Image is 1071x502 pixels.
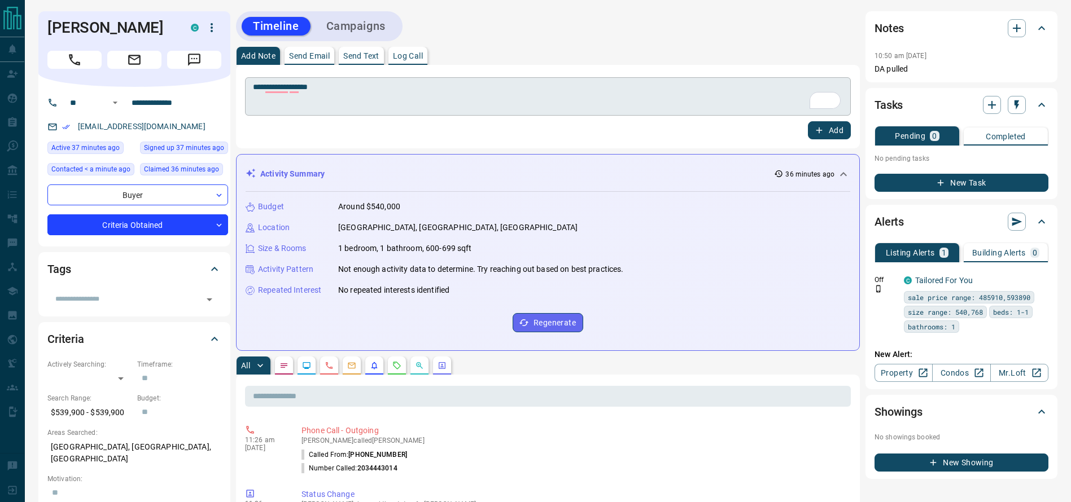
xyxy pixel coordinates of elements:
[932,132,937,140] p: 0
[301,425,846,437] p: Phone Call - Outgoing
[301,488,846,500] p: Status Change
[808,121,851,139] button: Add
[279,361,288,370] svg: Notes
[993,306,1029,318] span: beds: 1-1
[51,142,120,153] span: Active 37 minutes ago
[47,214,228,235] div: Criteria Obtained
[47,428,221,438] p: Areas Searched:
[915,276,973,285] a: Tailored For You
[47,142,134,157] div: Wed Oct 15 2025
[325,361,334,370] svg: Calls
[246,164,850,184] div: Activity Summary36 minutes ago
[393,52,423,60] p: Log Call
[908,321,955,332] span: bathrooms: 1
[357,464,397,472] span: 2034443014
[245,444,285,452] p: [DATE]
[47,260,71,278] h2: Tags
[370,361,379,370] svg: Listing Alerts
[140,142,228,157] div: Wed Oct 15 2025
[302,361,311,370] svg: Lead Browsing Activity
[895,132,925,140] p: Pending
[258,284,321,296] p: Repeated Interest
[875,63,1048,75] p: DA pulled
[972,249,1026,257] p: Building Alerts
[875,275,897,285] p: Off
[875,398,1048,425] div: Showings
[347,361,356,370] svg: Emails
[301,450,407,460] p: Called From:
[191,24,199,32] div: condos.ca
[875,150,1048,167] p: No pending tasks
[242,17,311,36] button: Timeline
[258,263,313,275] p: Activity Pattern
[908,292,1030,303] span: sale price range: 485910,593890
[253,82,843,111] textarea: To enrich screen reader interactions, please activate Accessibility in Grammarly extension settings
[875,364,933,382] a: Property
[875,174,1048,192] button: New Task
[513,313,583,332] button: Regenerate
[108,96,122,109] button: Open
[47,163,134,179] div: Wed Oct 15 2025
[338,201,400,213] p: Around $540,000
[47,403,132,422] p: $539,900 - $539,900
[62,123,70,131] svg: Email Verified
[47,256,221,283] div: Tags
[47,19,174,37] h1: [PERSON_NAME]
[875,52,926,60] p: 10:50 am [DATE]
[908,306,983,318] span: size range: 540,768
[47,393,132,403] p: Search Range:
[415,361,424,370] svg: Opportunities
[137,359,221,369] p: Timeframe:
[47,474,221,484] p: Motivation:
[107,51,161,69] span: Email
[137,393,221,403] p: Budget:
[144,142,224,153] span: Signed up 37 minutes ago
[785,169,834,179] p: 36 minutes ago
[875,208,1048,235] div: Alerts
[301,437,846,444] p: [PERSON_NAME] called [PERSON_NAME]
[886,249,935,257] p: Listing Alerts
[875,96,903,114] h2: Tasks
[315,17,397,36] button: Campaigns
[202,292,217,307] button: Open
[167,51,221,69] span: Message
[144,164,219,175] span: Claimed 36 minutes ago
[875,432,1048,442] p: No showings booked
[47,438,221,468] p: [GEOGRAPHIC_DATA], [GEOGRAPHIC_DATA], [GEOGRAPHIC_DATA]
[875,213,904,231] h2: Alerts
[47,325,221,353] div: Criteria
[875,403,923,421] h2: Showings
[392,361,401,370] svg: Requests
[875,19,904,37] h2: Notes
[343,52,379,60] p: Send Text
[140,163,228,179] div: Wed Oct 15 2025
[258,201,284,213] p: Budget
[438,361,447,370] svg: Agent Actions
[338,263,624,275] p: Not enough activity data to determine. Try reaching out based on best practices.
[875,15,1048,42] div: Notes
[241,362,250,369] p: All
[78,122,206,131] a: [EMAIL_ADDRESS][DOMAIN_NAME]
[51,164,130,175] span: Contacted < a minute ago
[47,359,132,369] p: Actively Searching:
[1033,249,1037,257] p: 0
[338,222,578,234] p: [GEOGRAPHIC_DATA], [GEOGRAPHIC_DATA], [GEOGRAPHIC_DATA]
[258,222,290,234] p: Location
[289,52,330,60] p: Send Email
[875,453,1048,472] button: New Showing
[260,168,325,180] p: Activity Summary
[904,276,912,284] div: condos.ca
[245,436,285,444] p: 11:26 am
[990,364,1048,382] a: Mr.Loft
[241,52,276,60] p: Add Note
[338,284,449,296] p: No repeated interests identified
[301,463,397,473] p: Number Called:
[47,184,228,205] div: Buyer
[942,249,946,257] p: 1
[932,364,990,382] a: Condos
[258,243,307,254] p: Size & Rooms
[986,133,1026,140] p: Completed
[875,349,1048,360] p: New Alert:
[875,285,882,293] svg: Push Notification Only
[47,51,102,69] span: Call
